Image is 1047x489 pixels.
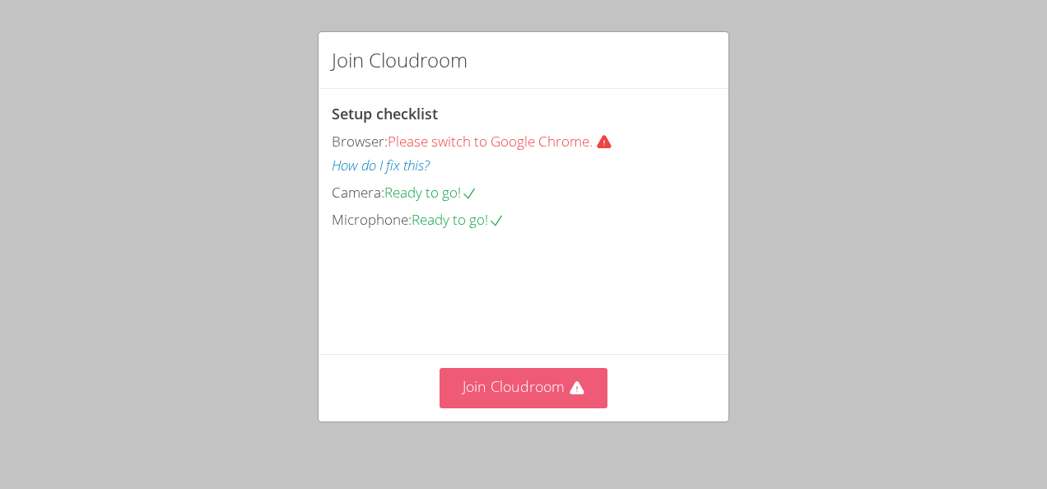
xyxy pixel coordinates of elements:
span: Ready to go! [384,183,477,202]
span: Microphone: [332,210,412,229]
button: How do I fix this? [332,154,430,178]
span: Browser: [332,132,388,151]
span: Camera: [332,183,384,202]
h2: Join Cloudroom [332,45,468,75]
span: Please switch to Google Chrome. [388,132,619,151]
button: Join Cloudroom [440,368,608,408]
span: Setup checklist [332,104,438,123]
span: Ready to go! [412,210,505,229]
